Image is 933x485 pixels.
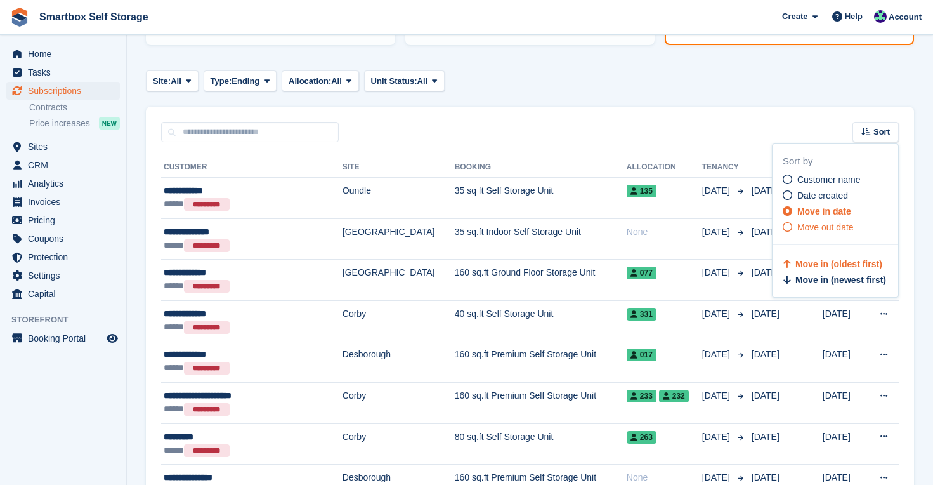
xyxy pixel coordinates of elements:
div: NEW [99,117,120,130]
a: menu [6,175,120,192]
span: [DATE] [752,390,780,401]
span: 331 [627,308,656,321]
span: 233 [627,390,656,402]
span: Analytics [28,175,104,192]
a: menu [6,329,120,347]
span: Booking Portal [28,329,104,347]
span: [DATE] [752,432,780,442]
span: Home [28,45,104,63]
button: Site: All [146,70,199,91]
span: Ending [232,75,259,88]
span: Coupons [28,230,104,248]
span: Customer name [797,175,861,185]
td: [DATE] [823,300,866,342]
span: Subscriptions [28,82,104,100]
a: menu [6,138,120,156]
span: Tasks [28,63,104,81]
span: [DATE] [752,267,780,277]
td: [DATE] [823,423,866,465]
a: menu [6,45,120,63]
td: Desborough [343,342,455,383]
a: menu [6,230,120,248]
span: [DATE] [752,309,780,319]
span: Invoices [28,193,104,211]
span: [DATE] [752,472,780,482]
a: Customer name [783,173,898,187]
td: [DATE] [823,383,866,424]
span: Create [782,10,807,23]
span: [DATE] [752,227,780,237]
button: Unit Status: All [364,70,445,91]
span: [DATE] [702,184,733,197]
a: Move in (oldest first) [783,259,882,269]
td: 160 sq.ft Premium Self Storage Unit [455,383,627,424]
span: 135 [627,185,656,197]
span: Capital [28,285,104,303]
span: [DATE] [702,389,733,402]
th: Site [343,157,455,178]
td: 40 sq.ft Self Storage Unit [455,300,627,342]
span: Help [845,10,863,23]
span: [DATE] [752,349,780,359]
a: menu [6,248,120,266]
th: Tenancy [702,157,747,178]
a: Price increases NEW [29,116,120,130]
span: Site: [153,75,171,88]
a: menu [6,211,120,229]
td: Corby [343,383,455,424]
td: [GEOGRAPHIC_DATA] [343,218,455,260]
a: menu [6,285,120,303]
a: menu [6,267,120,284]
span: Move in (oldest first) [795,259,882,269]
th: Booking [455,157,627,178]
span: Move in (newest first) [795,275,886,285]
span: All [417,75,428,88]
a: Preview store [105,331,120,346]
span: Settings [28,267,104,284]
span: [DATE] [702,225,733,239]
img: stora-icon-8386f47178a22dfd0bd8f6a31ec36ba5ce8667c1dd55bd0f319d3a0aa187defe.svg [10,8,29,27]
span: [DATE] [702,471,733,484]
a: Smartbox Self Storage [34,6,153,27]
span: CRM [28,156,104,174]
span: 077 [627,267,656,279]
span: Unit Status: [371,75,417,88]
button: Allocation: All [282,70,359,91]
span: 232 [659,390,689,402]
span: Move in date [797,206,851,216]
span: Account [889,11,922,23]
button: Type: Ending [204,70,277,91]
span: [DATE] [702,430,733,444]
td: 160 sq.ft Ground Floor Storage Unit [455,260,627,301]
span: [DATE] [752,185,780,196]
a: Move out date [783,221,898,234]
span: [DATE] [702,307,733,321]
a: Contracts [29,102,120,114]
span: [DATE] [702,348,733,361]
a: menu [6,63,120,81]
span: Storefront [11,314,126,326]
td: [GEOGRAPHIC_DATA] [343,260,455,301]
span: Type: [211,75,232,88]
span: All [171,75,181,88]
div: None [627,471,702,484]
span: Protection [28,248,104,266]
td: 160 sq.ft Premium Self Storage Unit [455,342,627,383]
td: 35 sq ft Self Storage Unit [455,178,627,219]
td: Corby [343,300,455,342]
span: Sites [28,138,104,156]
span: 263 [627,431,656,444]
td: 35 sq.ft Indoor Self Storage Unit [455,218,627,260]
td: 80 sq.ft Self Storage Unit [455,423,627,465]
a: Move in (newest first) [783,275,886,285]
span: All [331,75,342,88]
td: [DATE] [823,342,866,383]
span: Date created [797,190,848,201]
span: Move out date [797,222,854,232]
span: Sort [873,126,890,138]
span: 017 [627,349,656,361]
th: Allocation [627,157,702,178]
a: Move in date [783,205,898,218]
span: [DATE] [702,266,733,279]
a: menu [6,193,120,211]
